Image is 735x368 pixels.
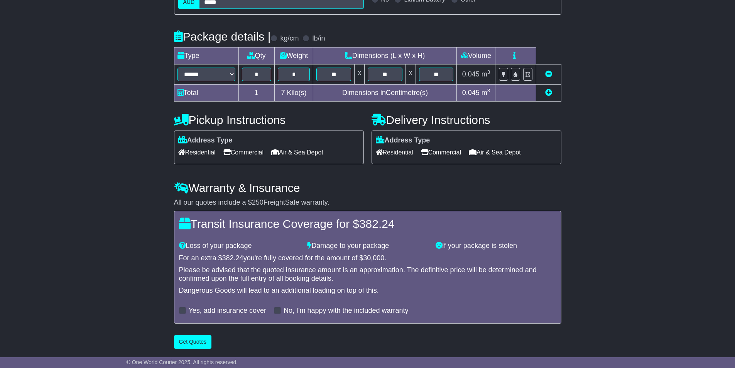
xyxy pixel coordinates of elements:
td: x [355,64,365,84]
div: All our quotes include a $ FreightSafe warranty. [174,198,561,207]
label: lb/in [312,34,325,43]
button: Get Quotes [174,335,212,349]
label: kg/cm [280,34,299,43]
span: m [482,70,490,78]
span: Residential [178,146,216,158]
div: Please be advised that the quoted insurance amount is an approximation. The definitive price will... [179,266,556,283]
div: For an extra $ you're fully covered for the amount of $ . [179,254,556,263]
h4: Pickup Instructions [174,114,364,126]
td: Volume [457,47,495,64]
td: x [406,64,416,84]
h4: Transit Insurance Coverage for $ [179,217,556,230]
td: Dimensions in Centimetre(s) [313,84,457,101]
td: Type [174,47,238,64]
label: Address Type [376,136,430,145]
div: Dangerous Goods will lead to an additional loading on top of this. [179,287,556,295]
div: If your package is stolen [432,242,560,250]
td: 1 [238,84,274,101]
td: Kilo(s) [274,84,313,101]
td: Total [174,84,238,101]
label: Address Type [178,136,233,145]
span: Commercial [421,146,461,158]
span: 0.045 [462,70,480,78]
span: Residential [376,146,413,158]
span: 250 [252,198,264,206]
td: Weight [274,47,313,64]
h4: Package details | [174,30,271,43]
span: Air & Sea Depot [271,146,323,158]
label: Yes, add insurance cover [189,307,266,315]
label: No, I'm happy with the included warranty [284,307,409,315]
span: Air & Sea Depot [469,146,521,158]
a: Add new item [545,89,552,97]
span: 0.045 [462,89,480,97]
a: Remove this item [545,70,552,78]
td: Qty [238,47,274,64]
div: Damage to your package [303,242,432,250]
h4: Warranty & Insurance [174,181,561,194]
span: 7 [281,89,285,97]
sup: 3 [487,69,490,75]
div: Loss of your package [175,242,304,250]
td: Dimensions (L x W x H) [313,47,457,64]
span: 30,000 [363,254,384,262]
span: Commercial [223,146,264,158]
span: m [482,89,490,97]
span: 382.24 [222,254,243,262]
sup: 3 [487,88,490,93]
span: 382.24 [359,217,395,230]
h4: Delivery Instructions [372,114,561,126]
span: © One World Courier 2025. All rights reserved. [127,359,238,365]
